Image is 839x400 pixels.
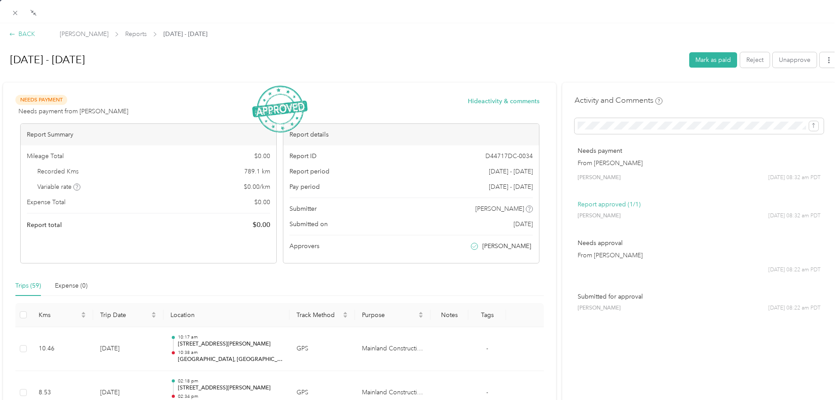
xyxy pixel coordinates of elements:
[178,356,282,364] p: [GEOGRAPHIC_DATA], [GEOGRAPHIC_DATA], [GEOGRAPHIC_DATA]
[60,29,108,39] span: [PERSON_NAME]
[289,167,329,176] span: Report period
[178,340,282,348] p: [STREET_ADDRESS][PERSON_NAME]
[768,174,821,182] span: [DATE] 08:32 am PDT
[27,220,62,230] span: Report total
[578,292,821,301] p: Submitted for approval
[289,327,355,371] td: GPS
[773,52,817,68] button: Unapprove
[578,174,621,182] span: [PERSON_NAME]
[254,151,270,161] span: $ 0.00
[100,311,150,319] span: Trip Date
[489,167,533,176] span: [DATE] - [DATE]
[178,350,282,356] p: 10:38 am
[514,220,533,229] span: [DATE]
[27,151,64,161] span: Mileage Total
[18,107,128,116] span: Needs payment from [PERSON_NAME]
[289,241,319,251] span: Approvers
[297,311,341,319] span: Track Method
[37,167,79,176] span: Recorded Kms
[768,266,821,274] span: [DATE] 08:22 am PDT
[81,310,86,316] span: caret-up
[27,198,65,207] span: Expense Total
[362,311,416,319] span: Purpose
[125,29,147,39] span: Reports
[468,97,539,106] button: Hideactivity & comments
[578,212,621,220] span: [PERSON_NAME]
[39,311,79,319] span: Kms
[768,212,821,220] span: [DATE] 08:32 am PDT
[9,29,35,39] div: BACK
[343,310,348,316] span: caret-up
[252,86,307,133] img: ApprovedStamp
[289,182,320,191] span: Pay period
[489,182,533,191] span: [DATE] - [DATE]
[37,182,80,191] span: Variable rate
[178,334,282,340] p: 10:17 am
[283,124,539,145] div: Report details
[163,303,289,327] th: Location
[768,304,821,312] span: [DATE] 08:22 am PDT
[790,351,839,400] iframe: Everlance-gr Chat Button Frame
[482,241,531,251] span: [PERSON_NAME]
[578,304,621,312] span: [PERSON_NAME]
[21,124,276,145] div: Report Summary
[578,251,821,260] p: From [PERSON_NAME]
[151,310,156,316] span: caret-up
[418,310,423,316] span: caret-up
[289,220,328,229] span: Submitted on
[55,281,87,291] div: Expense (0)
[475,204,524,213] span: [PERSON_NAME]
[15,95,67,105] span: Needs Payment
[578,146,821,155] p: Needs payment
[486,389,488,396] span: -
[289,303,355,327] th: Track Method
[355,327,430,371] td: Mainland Construction Materials
[178,393,282,400] p: 02:34 pm
[575,95,662,106] h4: Activity and Comments
[93,303,164,327] th: Trip Date
[485,151,533,161] span: D44717DC-0034
[244,167,270,176] span: 789.1 km
[418,314,423,319] span: caret-down
[343,314,348,319] span: caret-down
[254,198,270,207] span: $ 0.00
[32,303,93,327] th: Kms
[244,182,270,191] span: $ 0.00 / km
[355,303,430,327] th: Purpose
[486,345,488,352] span: -
[578,159,821,168] p: From [PERSON_NAME]
[253,220,270,230] span: $ 0.00
[578,200,821,209] p: Report approved (1/1)
[578,238,821,248] p: Needs approval
[1,49,683,70] h1: Sep 1 - 30, 2025
[32,327,93,371] td: 10.46
[15,281,41,291] div: Trips (59)
[81,314,86,319] span: caret-down
[289,151,317,161] span: Report ID
[689,52,737,68] button: Mark as paid
[740,52,770,68] button: Reject
[93,327,164,371] td: [DATE]
[151,314,156,319] span: caret-down
[178,384,282,392] p: [STREET_ADDRESS][PERSON_NAME]
[430,303,468,327] th: Notes
[289,204,317,213] span: Submitter
[163,29,207,39] span: [DATE] - [DATE]
[468,303,506,327] th: Tags
[178,378,282,384] p: 02:18 pm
